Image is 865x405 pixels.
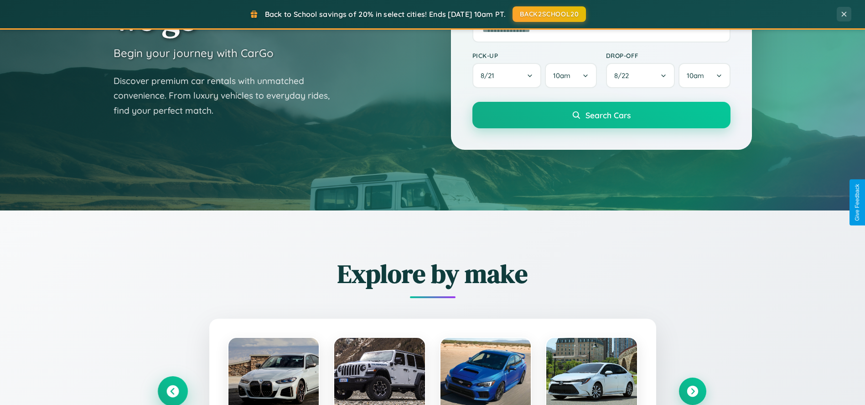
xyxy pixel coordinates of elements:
button: Search Cars [472,102,730,128]
button: 8/21 [472,63,542,88]
p: Discover premium car rentals with unmatched convenience. From luxury vehicles to everyday rides, ... [114,74,342,118]
button: BACK2SCHOOL20 [513,6,586,22]
label: Pick-up [472,52,597,59]
span: 8 / 21 [481,71,499,80]
span: 10am [687,71,704,80]
label: Drop-off [606,52,730,59]
span: Back to School savings of 20% in select cities! Ends [DATE] 10am PT. [265,10,506,19]
span: 10am [553,71,570,80]
button: 8/22 [606,63,675,88]
div: Give Feedback [854,184,860,221]
h3: Begin your journey with CarGo [114,46,274,60]
h2: Explore by make [159,256,706,291]
span: Search Cars [585,110,631,120]
button: 10am [679,63,730,88]
span: 8 / 22 [614,71,633,80]
button: 10am [545,63,596,88]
